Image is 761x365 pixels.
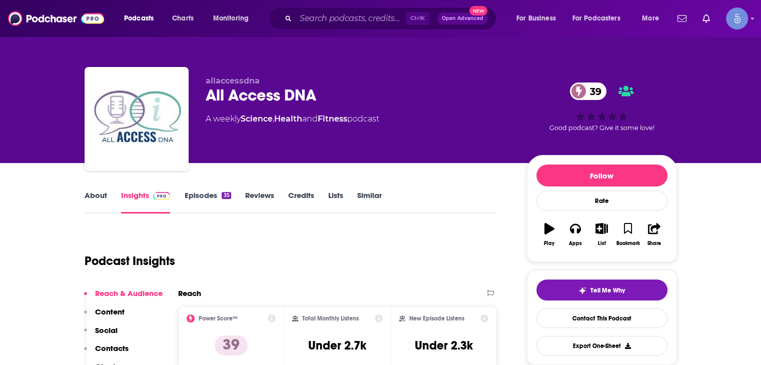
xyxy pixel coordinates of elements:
h1: Podcast Insights [85,253,175,268]
button: Share [641,216,667,252]
span: and [302,114,318,123]
input: Search podcasts, credits, & more... [296,10,406,26]
button: Apps [562,216,588,252]
button: Export One-Sheet [536,336,667,355]
a: Similar [357,190,382,213]
h3: Under 2.7k [308,338,366,353]
a: 39 [570,82,606,100]
p: Reach & Audience [95,288,163,298]
div: List [598,240,606,246]
a: Health [274,114,302,123]
p: Content [95,307,125,316]
button: Open AdvancedNew [437,12,488,24]
button: Bookmark [615,216,641,252]
div: Apps [569,240,582,246]
img: Podchaser Pro [153,192,171,200]
img: All Access DNA [87,69,187,169]
span: More [642,11,659,25]
p: Contacts [95,343,129,353]
button: open menu [206,10,262,26]
button: Contacts [84,343,129,362]
button: Play [536,216,562,252]
button: Content [84,307,125,325]
div: A weekly podcast [206,113,379,125]
h2: Power Score™ [199,315,238,322]
button: tell me why sparkleTell Me Why [536,279,667,300]
span: Tell Me Why [590,286,625,294]
a: Charts [166,10,200,26]
div: Search podcasts, credits, & more... [278,7,506,30]
a: Show notifications dropdown [698,10,714,27]
button: open menu [635,10,671,26]
img: Podchaser - Follow, Share and Rate Podcasts [8,9,104,28]
h3: Under 2.3k [415,338,473,353]
div: 35 [222,192,231,199]
h2: Reach [178,288,201,298]
button: Follow [536,164,667,186]
div: Rate [536,190,667,211]
button: Social [84,325,118,344]
a: Show notifications dropdown [673,10,690,27]
div: Bookmark [616,240,639,246]
span: Monitoring [213,11,249,25]
a: InsightsPodchaser Pro [121,190,171,213]
p: Social [95,325,118,335]
span: Podcasts [124,11,154,25]
button: List [588,216,614,252]
div: Play [544,240,554,246]
a: Reviews [245,190,274,213]
span: Charts [172,11,194,25]
span: allaccessdna [206,76,260,85]
a: Episodes35 [184,190,231,213]
span: Logged in as Spiral5-G1 [726,7,748,29]
a: Contact This Podcast [536,308,667,328]
span: Good podcast? Give it some love! [549,124,654,131]
span: 39 [580,82,606,100]
span: For Business [516,11,556,25]
div: Share [647,240,661,246]
a: Fitness [318,114,347,123]
a: Lists [328,190,343,213]
button: Reach & Audience [84,288,163,307]
button: open menu [117,10,167,26]
a: About [85,190,107,213]
a: Credits [288,190,314,213]
div: 39Good podcast? Give it some love! [527,76,677,138]
button: open menu [566,10,635,26]
span: New [469,6,487,15]
h2: New Episode Listens [409,315,464,322]
button: open menu [509,10,568,26]
span: For Podcasters [572,11,620,25]
button: Show profile menu [726,7,748,29]
a: Science [241,114,273,123]
p: 39 [215,335,248,355]
span: Open Advanced [442,16,483,21]
img: tell me why sparkle [578,286,586,294]
h2: Total Monthly Listens [302,315,359,322]
span: , [273,114,274,123]
img: User Profile [726,7,748,29]
span: Ctrl K [406,12,429,25]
